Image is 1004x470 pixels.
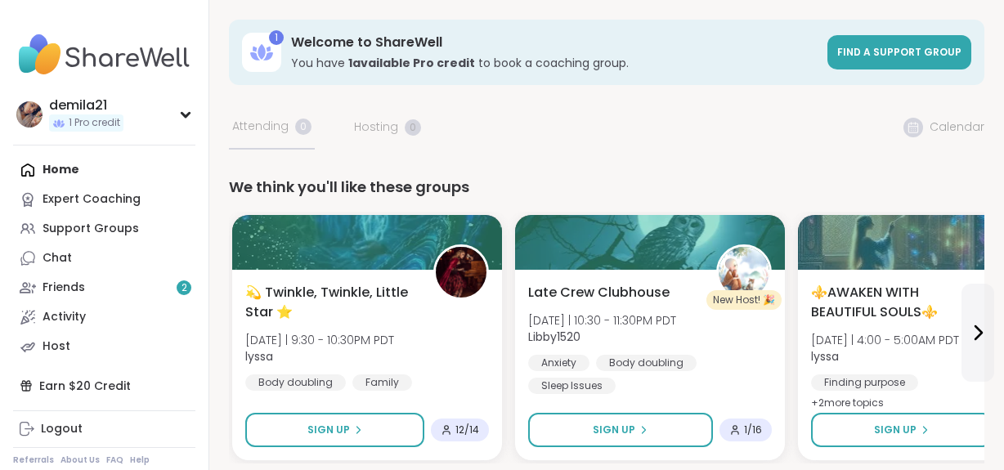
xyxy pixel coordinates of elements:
button: Sign Up [245,413,424,447]
a: Find a support group [827,35,971,69]
span: [DATE] | 9:30 - 10:30PM PDT [245,332,394,348]
div: Expert Coaching [43,191,141,208]
div: Chat [43,250,72,266]
div: Activity [43,309,86,325]
img: Libby1520 [719,247,769,298]
div: Host [43,338,70,355]
a: Expert Coaching [13,185,195,214]
div: 1 [269,30,284,45]
span: Late Crew Clubhouse [528,283,670,302]
a: About Us [61,454,100,466]
span: [DATE] | 10:30 - 11:30PM PDT [528,312,676,329]
a: Chat [13,244,195,273]
span: 2 [182,281,187,295]
div: Earn $20 Credit [13,371,195,401]
h3: You have to book a coaching group. [291,55,818,71]
a: Logout [13,414,195,444]
span: Sign Up [874,423,917,437]
div: We think you'll like these groups [229,176,984,199]
a: FAQ [106,454,123,466]
span: [DATE] | 4:00 - 5:00AM PDT [811,332,959,348]
span: Sign Up [307,423,350,437]
a: Host [13,332,195,361]
div: Finding purpose [811,374,918,391]
span: 💫 Twinkle, Twinkle, Little Star ⭐️ [245,283,415,322]
img: ShareWell Nav Logo [13,26,195,83]
a: Activity [13,302,195,332]
span: 12 / 14 [455,423,479,436]
div: Support Groups [43,221,139,237]
div: Friends [43,280,85,296]
b: 1 available Pro credit [348,55,475,71]
b: lyssa [811,348,839,365]
div: New Host! 🎉 [706,290,782,310]
b: Libby1520 [528,329,580,345]
span: 1 / 16 [744,423,762,436]
div: Logout [41,421,83,437]
div: Body doubling [245,374,346,391]
img: lyssa [436,247,486,298]
div: Anxiety [528,355,589,371]
b: lyssa [245,348,273,365]
a: Friends2 [13,273,195,302]
a: Support Groups [13,214,195,244]
span: ⚜️AWAKEN WITH BEAUTIFUL SOULS⚜️ [811,283,981,322]
h3: Welcome to ShareWell [291,34,818,51]
span: 1 Pro credit [69,116,120,130]
div: demila21 [49,96,123,114]
img: demila21 [16,101,43,128]
div: Body doubling [596,355,697,371]
span: Sign Up [593,423,635,437]
div: Sleep Issues [528,378,616,394]
button: Sign Up [811,413,993,447]
button: Sign Up [528,413,713,447]
div: Family [352,374,412,391]
a: Help [130,454,150,466]
a: Referrals [13,454,54,466]
span: Find a support group [837,45,961,59]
